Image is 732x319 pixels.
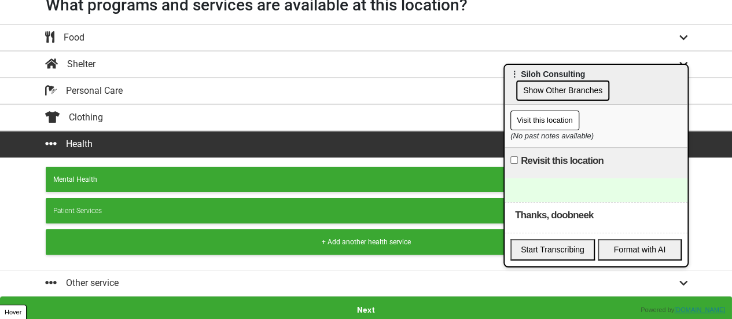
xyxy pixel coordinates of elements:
[510,69,585,79] span: ⋮ Siloh Consulting
[510,131,594,140] i: (No past notes available)
[53,206,679,216] div: Patient Services
[45,137,93,151] div: Health
[45,111,103,124] div: Clothing
[45,276,119,290] div: Other service
[45,57,96,71] div: Shelter
[510,239,595,261] button: Start Transcribing
[46,229,687,255] button: + Add another health service
[641,305,725,315] div: Powered by
[53,237,679,247] div: + Add another health service
[46,167,687,192] button: Mental Health
[45,84,123,98] div: Personal Care
[516,80,609,101] button: Show Other Branches
[515,208,593,222] label: Thanks, doobneek
[674,306,725,313] a: [DOMAIN_NAME]
[46,198,687,223] button: Patient Services
[53,174,679,185] div: Mental Health
[45,31,84,45] div: Food
[598,239,682,261] button: Format with AI
[521,154,604,168] label: Revisit this location
[510,111,579,130] button: Visit this location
